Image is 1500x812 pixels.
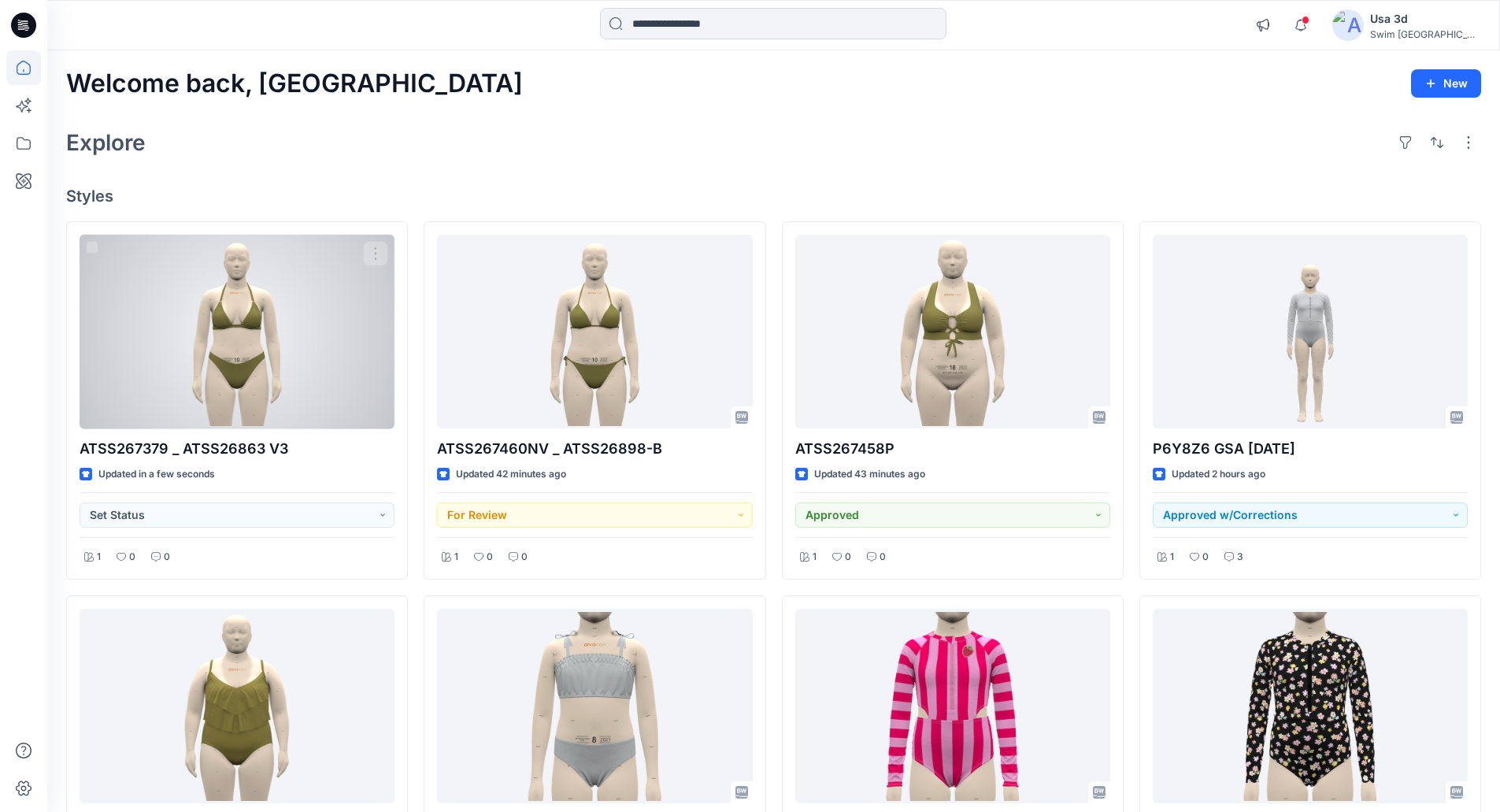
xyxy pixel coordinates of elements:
[129,549,135,565] p: 0
[1332,9,1364,41] img: avatar
[521,549,528,565] p: 0
[80,438,394,460] p: ATSS267379 _ ATSS26863 V3
[1170,549,1174,565] p: 1
[814,466,925,483] p: Updated 43 minutes ago
[437,609,752,803] a: PID710EP3_dt
[813,549,817,565] p: 1
[845,549,851,565] p: 0
[80,235,394,429] a: ATSS267379 _ ATSS26863 V3
[1411,69,1481,98] button: New
[66,130,146,155] h2: Explore
[1202,549,1209,565] p: 0
[454,549,458,565] p: 1
[97,549,101,565] p: 1
[487,549,493,565] p: 0
[437,235,752,429] a: ATSS267460NV _ ATSS26898-B
[1153,235,1468,429] a: P6Y8Z6 GSA 2025.09.02
[1237,549,1243,565] p: 3
[1370,9,1480,28] div: Usa 3d
[1153,609,1468,803] a: PIDP6Y8Z6_dt
[66,69,523,98] h2: Welcome back, [GEOGRAPHIC_DATA]
[795,438,1110,460] p: ATSS267458P
[795,235,1110,429] a: ATSS267458P
[66,187,1481,206] h4: Styles
[1370,28,1480,40] div: Swim [GEOGRAPHIC_DATA]
[98,466,215,483] p: Updated in a few seconds
[456,466,566,483] p: Updated 42 minutes ago
[1153,438,1468,460] p: P6Y8Z6 GSA [DATE]
[80,609,394,803] a: ATSS267459P_ATSS268294P JZ
[795,609,1110,803] a: PIDKL46XP_dt
[164,549,170,565] p: 0
[1172,466,1265,483] p: Updated 2 hours ago
[437,438,752,460] p: ATSS267460NV _ ATSS26898-B
[880,549,886,565] p: 0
